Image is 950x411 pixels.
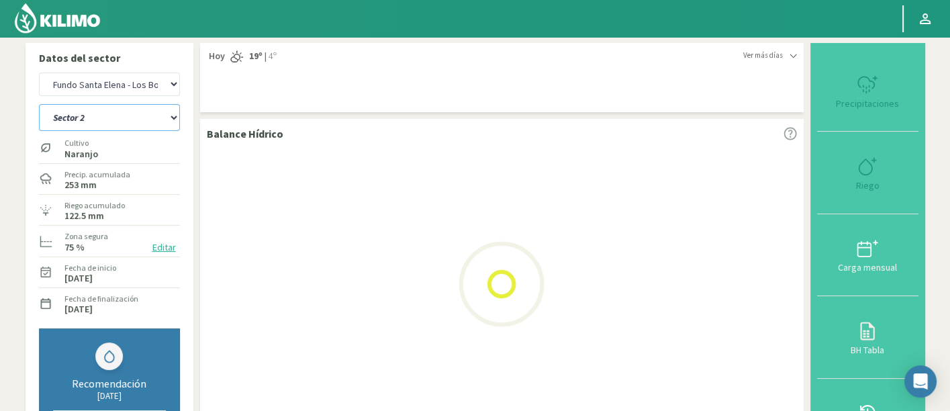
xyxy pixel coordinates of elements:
[817,296,918,378] button: BH Tabla
[904,365,937,398] div: Open Intercom Messenger
[265,50,267,63] span: |
[817,132,918,214] button: Riego
[64,181,97,189] label: 253 mm
[821,99,914,108] div: Precipitaciones
[64,169,130,181] label: Precip. acumulada
[434,217,569,351] img: Loading...
[64,150,98,158] label: Naranjo
[64,230,108,242] label: Zona segura
[64,305,93,314] label: [DATE]
[743,50,783,61] span: Ver más días
[207,126,283,142] p: Balance Hídrico
[207,50,225,63] span: Hoy
[64,199,125,212] label: Riego acumulado
[148,240,180,255] button: Editar
[64,243,85,252] label: 75 %
[64,293,138,305] label: Fecha de finalización
[64,274,93,283] label: [DATE]
[817,50,918,132] button: Precipitaciones
[53,390,166,402] div: [DATE]
[64,262,116,274] label: Fecha de inicio
[821,263,914,272] div: Carga mensual
[821,345,914,355] div: BH Tabla
[13,2,101,34] img: Kilimo
[39,50,180,66] p: Datos del sector
[267,50,277,63] span: 4º
[249,50,263,62] strong: 19º
[64,212,104,220] label: 122.5 mm
[53,377,166,390] div: Recomendación
[64,137,98,149] label: Cultivo
[821,181,914,190] div: Riego
[817,214,918,296] button: Carga mensual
